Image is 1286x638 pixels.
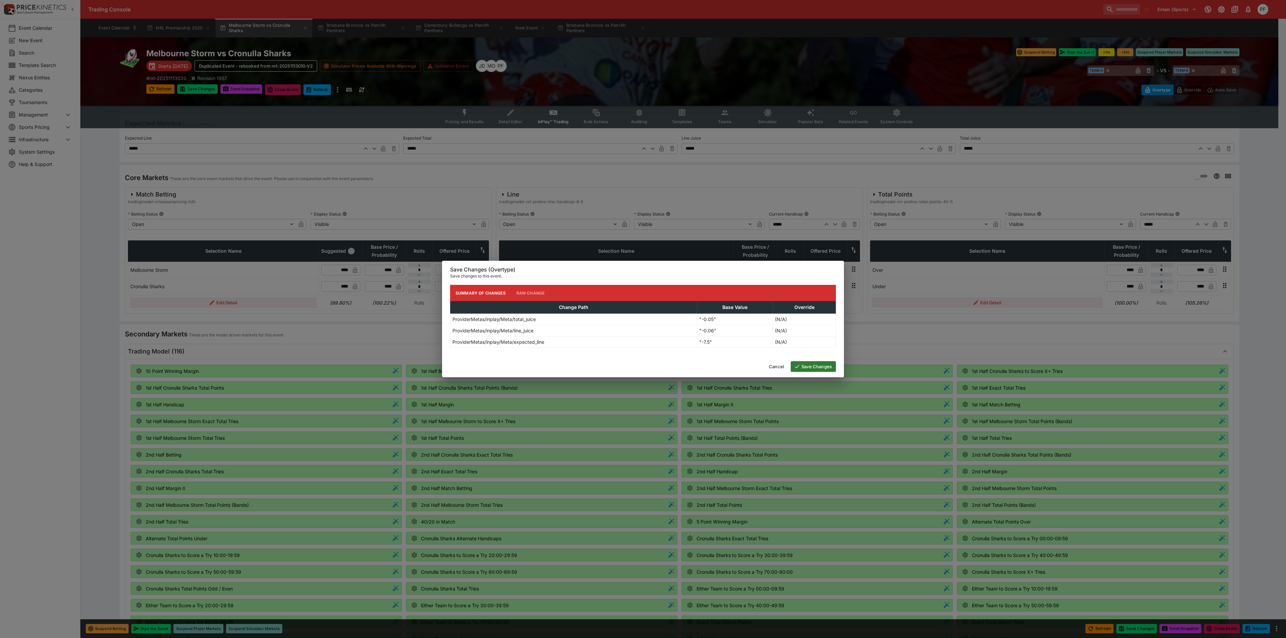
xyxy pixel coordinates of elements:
button: Raw Change [511,285,550,301]
th: Change Path [450,301,697,314]
p: ProviderMetas/inplay/Meta/line_juice [452,327,533,334]
button: Save Changes [791,361,836,372]
th: Override [773,301,836,314]
p: Save changes to this event. [450,273,836,280]
th: Base Value [697,301,773,314]
p: ProviderMetas/inplay/Meta/expected_line [452,338,544,345]
td: "-7.5" [697,336,773,348]
h6: Save Changes (Overtype) [450,266,836,273]
td: "-0.06" [697,325,773,336]
td: "-0.05" [697,314,773,325]
td: (N/A) [773,336,836,348]
td: (N/A) [773,314,836,325]
p: ProviderMetas/inplay/Meta/total_juice [452,316,536,323]
button: Summary of Changes [450,285,511,301]
td: (N/A) [773,325,836,336]
button: Cancel [765,361,788,372]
